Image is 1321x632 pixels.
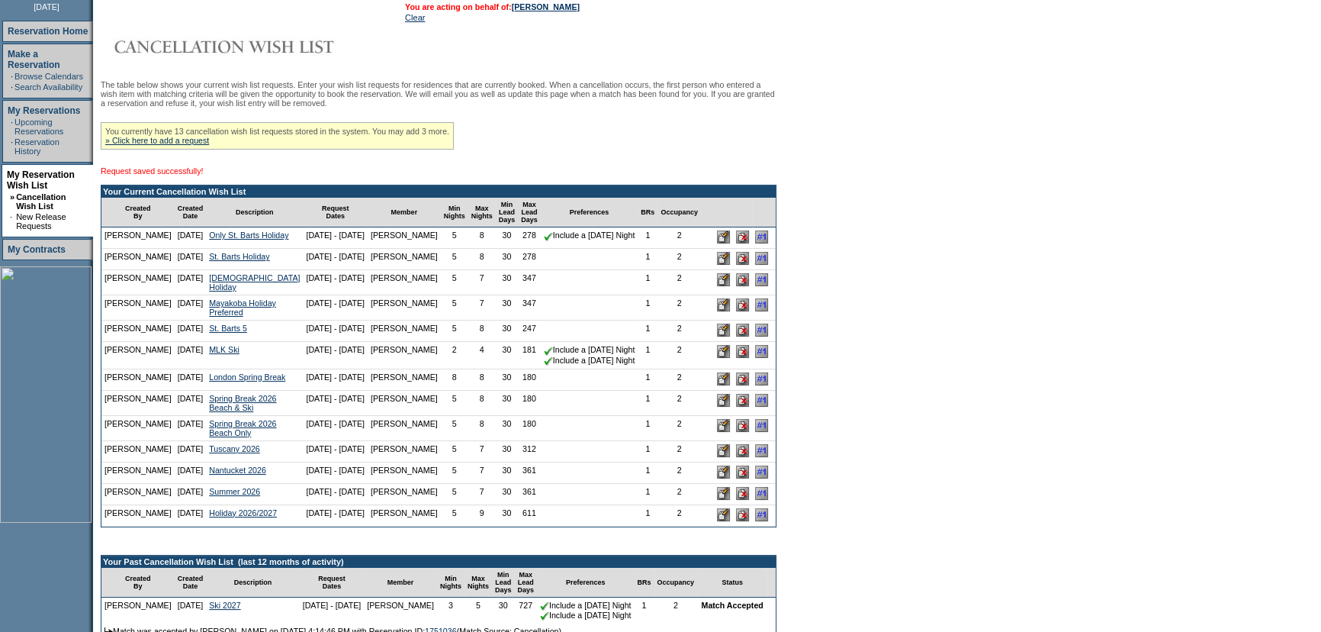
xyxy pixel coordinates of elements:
td: [DATE] [175,270,207,295]
td: [DATE] [175,369,207,391]
td: 278 [518,249,541,270]
input: Delete this Request [736,466,749,479]
a: Mayakoba Holiday Preferred [209,298,276,317]
input: Edit this Request [717,252,730,265]
td: [PERSON_NAME] [101,270,175,295]
input: Adjust this request's line position to #1 [755,466,768,479]
td: 30 [496,342,519,369]
nobr: [DATE] - [DATE] [306,466,365,475]
td: [PERSON_NAME] [368,270,441,295]
td: [PERSON_NAME] [101,416,175,441]
input: Edit this Request [717,419,730,432]
input: Adjust this request's line position to #1 [755,324,768,337]
td: Created By [101,198,175,227]
input: Edit this Request [717,324,730,337]
td: [PERSON_NAME] [368,227,441,249]
td: Description [206,568,299,598]
a: Search Availability [14,82,82,92]
td: [PERSON_NAME] [101,249,175,270]
a: My Reservations [8,105,80,116]
td: 278 [518,227,541,249]
nobr: [DATE] - [DATE] [306,273,365,282]
td: [PERSON_NAME] [101,463,175,484]
td: 8 [441,369,468,391]
nobr: Include a [DATE] Night [544,231,635,240]
td: 312 [518,441,541,463]
input: Delete this Request [736,231,749,243]
td: 1 [638,249,657,270]
td: 611 [518,505,541,527]
a: Only St. Barts Holiday [209,231,288,240]
td: [DATE] [175,295,207,321]
input: Adjust this request's line position to #1 [755,372,768,385]
a: Clear [405,13,425,22]
td: 2 [657,484,701,505]
a: » Click here to add a request [105,136,209,145]
input: Delete this Request [736,444,749,457]
input: Edit this Request [717,444,730,457]
td: · [10,212,14,231]
td: 1 [638,270,657,295]
td: 8 [468,249,496,270]
td: [PERSON_NAME] [101,369,175,391]
td: 30 [496,416,519,441]
a: New Release Requests [16,212,66,231]
td: BRs [634,568,654,598]
td: 361 [518,484,541,505]
a: My Contracts [8,244,66,255]
td: · [11,82,13,92]
td: 5 [441,249,468,270]
td: [DATE] [175,227,207,249]
input: Delete this Request [736,298,749,311]
a: Spring Break 2026 Beach & Ski [209,394,276,412]
img: chkSmaller.gif [544,347,553,356]
input: Edit this Request [717,231,730,243]
td: 5 [441,484,468,505]
input: Delete this Request [736,324,749,337]
td: [PERSON_NAME] [101,441,175,463]
td: [PERSON_NAME] [368,484,441,505]
nobr: [DATE] - [DATE] [303,601,362,610]
input: Edit this Request [717,508,730,521]
a: Cancellation Wish List [16,192,66,211]
td: [PERSON_NAME] [368,416,441,441]
td: 9 [468,505,496,527]
b: » [10,192,14,202]
td: Your Past Cancellation Wish List (last 12 months of activity) [101,556,776,568]
td: [PERSON_NAME] [368,505,441,527]
a: Nantucket 2026 [209,466,266,475]
td: Max Lead Days [518,198,541,227]
td: 30 [496,295,519,321]
td: 2 [657,416,701,441]
td: 180 [518,369,541,391]
td: [PERSON_NAME] [101,342,175,369]
input: Delete this Request [736,273,749,286]
td: [PERSON_NAME] [368,369,441,391]
input: Edit this Request [717,394,730,407]
td: 5 [441,391,468,416]
nobr: Include a [DATE] Night [544,356,635,365]
td: 1 [638,505,657,527]
span: Request saved successfully! [101,166,203,176]
img: chkSmaller.gif [544,232,553,241]
td: 2 [657,391,701,416]
td: · [11,118,13,136]
input: Delete this Request [736,508,749,521]
img: chkSmaller.gif [540,601,549,611]
td: 7 [468,463,496,484]
img: chkSmaller.gif [540,611,549,621]
td: 2 [657,321,701,342]
td: Preferences [537,568,635,598]
td: Occupancy [654,568,698,598]
input: Edit this Request [717,298,730,311]
input: Adjust this request's line position to #1 [755,508,768,521]
td: [DATE] [175,505,207,527]
a: [PERSON_NAME] [512,2,580,11]
td: 8 [468,321,496,342]
td: [PERSON_NAME] [368,321,441,342]
a: Make a Reservation [8,49,60,70]
td: 7 [468,484,496,505]
td: 30 [496,369,519,391]
td: Status [697,568,767,598]
td: 30 [496,249,519,270]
